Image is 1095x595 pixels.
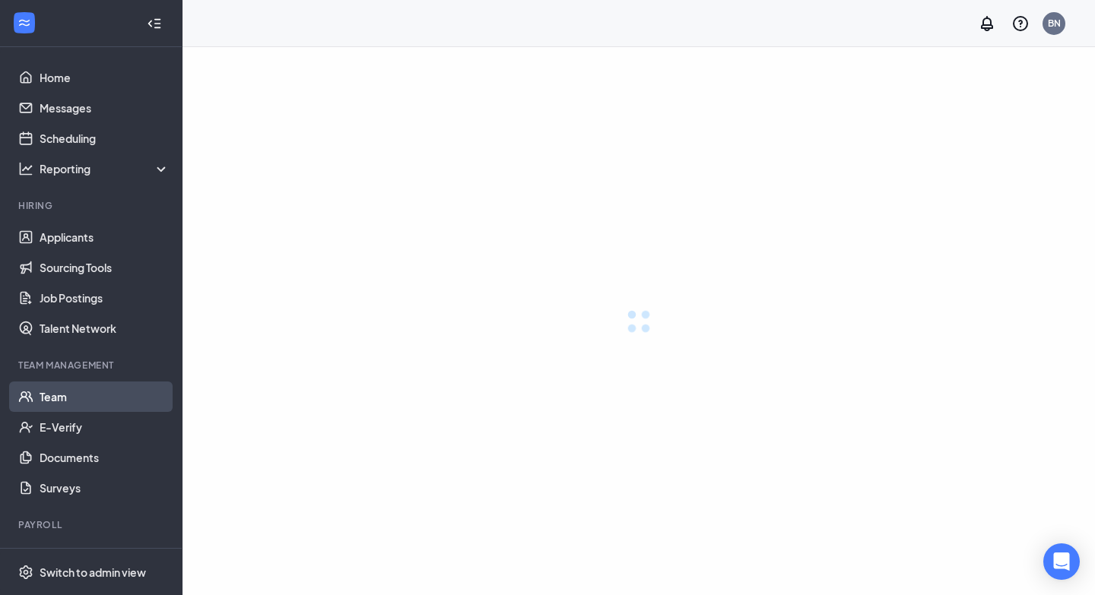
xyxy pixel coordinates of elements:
a: E-Verify [40,412,170,442]
svg: Settings [18,565,33,580]
svg: Collapse [147,16,162,31]
a: Home [40,62,170,93]
div: Hiring [18,199,167,212]
a: Scheduling [40,123,170,153]
div: Payroll [18,518,167,531]
a: Messages [40,93,170,123]
svg: WorkstreamLogo [17,15,32,30]
svg: QuestionInfo [1011,14,1030,33]
a: Sourcing Tools [40,252,170,283]
div: Switch to admin view [40,565,146,580]
div: BN [1048,17,1061,30]
div: Open Intercom Messenger [1043,543,1080,580]
div: Reporting [40,161,170,176]
a: Surveys [40,473,170,503]
a: Team [40,381,170,412]
a: Payroll [40,541,170,571]
div: Team Management [18,359,167,372]
a: Job Postings [40,283,170,313]
a: Applicants [40,222,170,252]
svg: Notifications [978,14,996,33]
svg: Analysis [18,161,33,176]
a: Talent Network [40,313,170,343]
a: Documents [40,442,170,473]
